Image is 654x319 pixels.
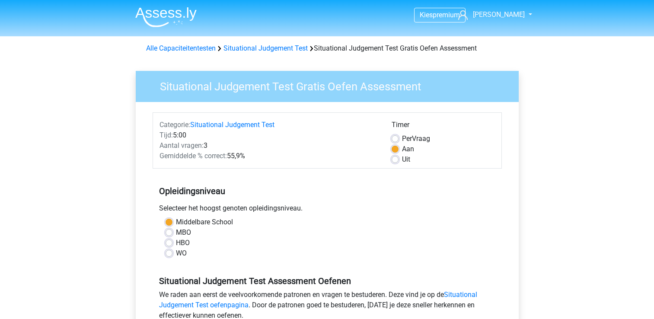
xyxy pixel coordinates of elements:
span: Tijd: [160,131,173,139]
h3: Situational Judgement Test Gratis Oefen Assessment [150,77,512,93]
a: Alle Capaciteitentesten [146,44,216,52]
div: 55,9% [153,151,385,161]
label: Uit [402,154,410,165]
span: Categorie: [160,121,190,129]
label: Aan [402,144,414,154]
div: 3 [153,140,385,151]
label: Vraag [402,134,430,144]
a: Situational Judgement Test [190,121,274,129]
div: Situational Judgement Test Gratis Oefen Assessment [143,43,512,54]
label: WO [176,248,187,258]
a: Kiespremium [415,9,465,21]
h5: Situational Judgement Test Assessment Oefenen [159,276,495,286]
label: MBO [176,227,191,238]
img: Assessly [135,7,197,27]
div: Selecteer het hoogst genoten opleidingsniveau. [153,203,502,217]
span: premium [433,11,460,19]
span: Gemiddelde % correct: [160,152,227,160]
a: Situational Judgement Test [223,44,308,52]
span: Kies [420,11,433,19]
h5: Opleidingsniveau [159,182,495,200]
span: Per [402,134,412,143]
div: 5:00 [153,130,385,140]
span: Aantal vragen: [160,141,204,150]
div: Timer [392,120,495,134]
label: Middelbare School [176,217,233,227]
a: [PERSON_NAME] [455,10,526,20]
span: [PERSON_NAME] [473,10,525,19]
label: HBO [176,238,190,248]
